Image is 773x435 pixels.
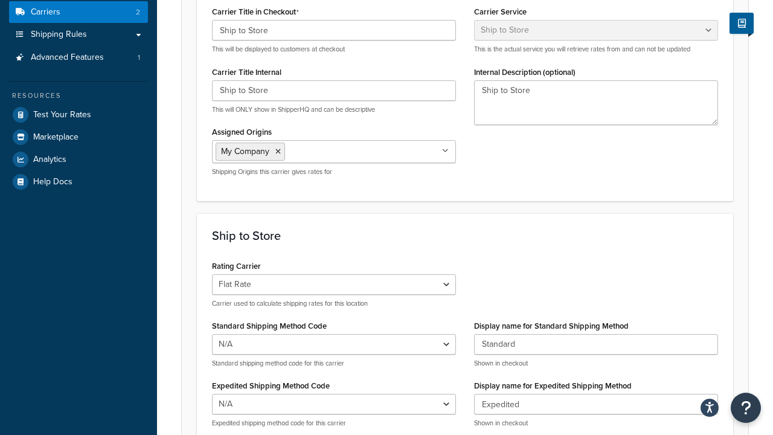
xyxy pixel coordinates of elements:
h3: Ship to Store [212,229,718,242]
p: This is the actual service you will retrieve rates from and can not be updated [474,45,718,54]
label: Rating Carrier [212,262,261,271]
label: Carrier Title in Checkout [212,7,299,17]
label: Internal Description (optional) [474,68,576,77]
span: Analytics [33,155,66,165]
p: Shipping Origins this carrier gives rates for [212,167,456,176]
a: Analytics [9,149,148,170]
p: Shown in checkout [474,359,718,368]
span: Test Your Rates [33,110,91,120]
textarea: Ship to Store [474,80,718,125]
li: Carriers [9,1,148,24]
a: Help Docs [9,171,148,193]
p: This will be displayed to customers at checkout [212,45,456,54]
p: Expedited shipping method code for this carrier [212,419,456,428]
span: Advanced Features [31,53,104,63]
a: Test Your Rates [9,104,148,126]
span: Carriers [31,7,60,18]
span: Help Docs [33,177,72,187]
label: Assigned Origins [212,127,272,137]
label: Display name for Expedited Shipping Method [474,381,632,390]
button: Show Help Docs [730,13,754,34]
label: Carrier Service [474,7,527,16]
span: 1 [138,53,140,63]
p: Carrier used to calculate shipping rates for this location [212,299,456,308]
label: Carrier Title Internal [212,68,281,77]
span: Marketplace [33,132,79,143]
a: Marketplace [9,126,148,148]
span: 2 [136,7,140,18]
a: Shipping Rules [9,24,148,46]
a: Carriers2 [9,1,148,24]
p: Shown in checkout [474,419,718,428]
label: Standard Shipping Method Code [212,321,327,330]
li: Advanced Features [9,47,148,69]
span: Shipping Rules [31,30,87,40]
p: This will ONLY show in ShipperHQ and can be descriptive [212,105,456,114]
p: Standard shipping method code for this carrier [212,359,456,368]
label: Display name for Standard Shipping Method [474,321,629,330]
label: Expedited Shipping Method Code [212,381,330,390]
button: Open Resource Center [731,393,761,423]
a: Advanced Features1 [9,47,148,69]
div: Resources [9,91,148,101]
span: My Company [221,145,269,158]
